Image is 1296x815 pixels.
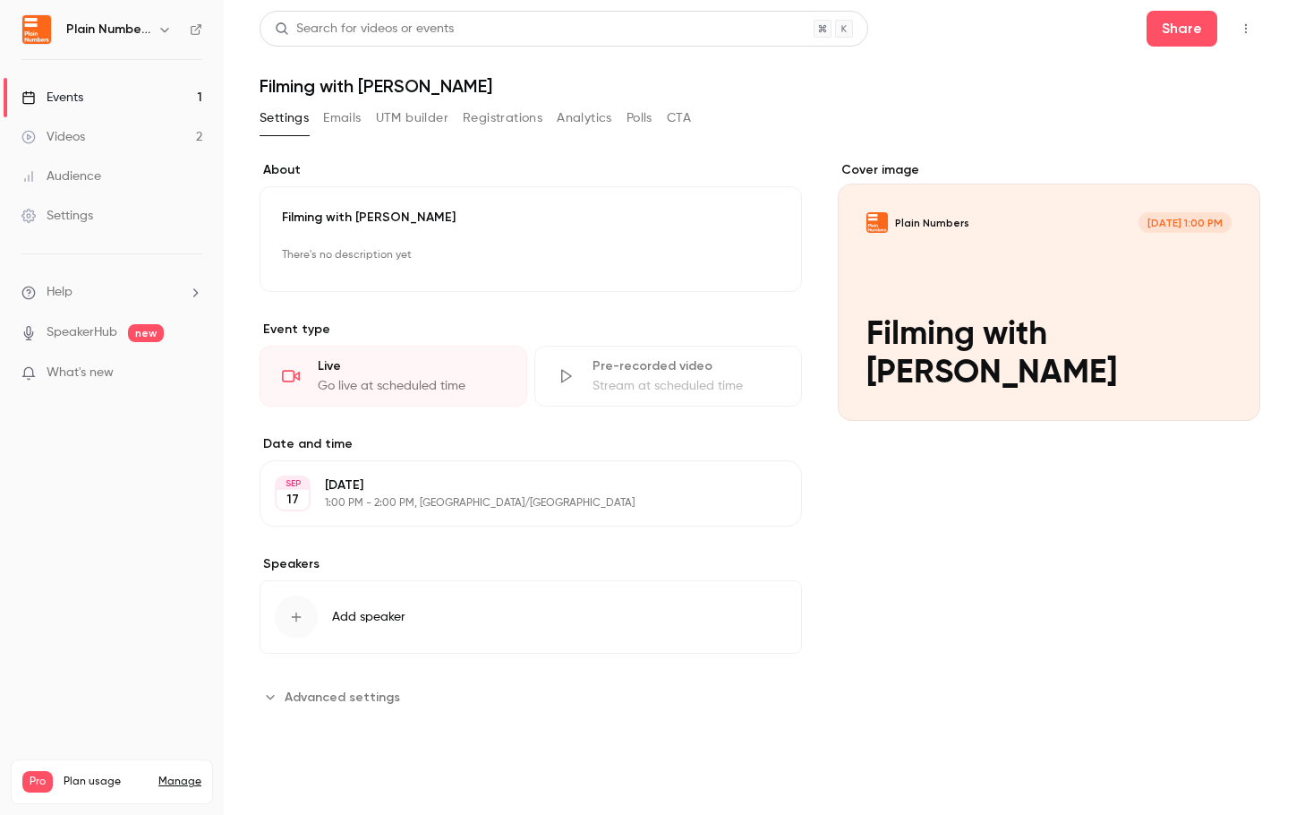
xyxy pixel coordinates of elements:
[332,608,405,626] span: Add speaker
[318,357,505,375] div: Live
[260,75,1260,97] h1: Filming with [PERSON_NAME]
[64,775,148,789] span: Plan usage
[21,207,93,225] div: Settings
[627,104,652,133] button: Polls
[1147,11,1217,47] button: Share
[260,321,802,339] p: Event type
[47,283,72,302] span: Help
[277,477,309,490] div: SEP
[593,377,780,395] div: Stream at scheduled time
[318,377,505,395] div: Go live at scheduled time
[463,104,542,133] button: Registrations
[838,161,1260,179] label: Cover image
[47,323,117,342] a: SpeakerHub
[286,491,299,509] p: 17
[376,104,448,133] button: UTM builder
[667,104,691,133] button: CTA
[158,775,201,789] a: Manage
[260,104,309,133] button: Settings
[593,357,780,375] div: Pre-recorded video
[260,555,802,573] label: Speakers
[21,283,202,302] li: help-dropdown-opener
[260,161,802,179] label: About
[22,771,53,793] span: Pro
[838,161,1260,421] section: Cover image
[534,346,802,407] div: Pre-recorded videoStream at scheduled time
[323,104,361,133] button: Emails
[285,688,400,707] span: Advanced settings
[22,15,51,44] img: Plain Numbers
[260,580,802,654] button: Add speaker
[325,496,707,510] p: 1:00 PM - 2:00 PM, [GEOGRAPHIC_DATA]/[GEOGRAPHIC_DATA]
[325,476,707,494] p: [DATE]
[275,20,454,39] div: Search for videos or events
[260,682,802,711] section: Advanced settings
[260,346,527,407] div: LiveGo live at scheduled time
[282,209,780,227] p: Filming with [PERSON_NAME]
[21,167,101,185] div: Audience
[66,21,150,39] h6: Plain Numbers
[47,364,114,382] span: What's new
[557,104,612,133] button: Analytics
[128,324,164,342] span: new
[260,682,411,711] button: Advanced settings
[282,241,780,270] p: There's no description yet
[21,89,83,107] div: Events
[260,435,802,453] label: Date and time
[21,128,85,146] div: Videos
